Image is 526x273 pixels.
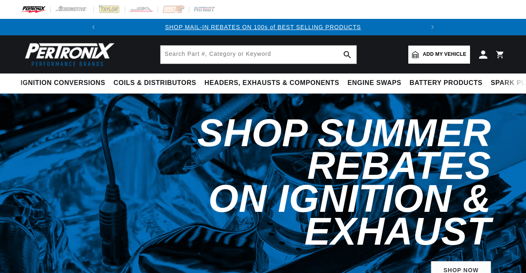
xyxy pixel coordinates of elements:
[423,50,466,58] span: Add my vehicle
[139,117,491,248] h2: Shop Summer Rebates on Ignition & Exhaust
[405,73,486,93] summary: Battery Products
[21,73,109,93] summary: Ignition Conversions
[205,79,339,87] span: Headers, Exhausts & Components
[102,23,425,32] div: 1 of 2
[85,19,102,35] button: Translation missing: en.sections.announcements.previous_announcement
[161,46,356,64] input: Search Part #, Category or Keyword
[424,19,441,35] button: Translation missing: en.sections.announcements.next_announcement
[343,73,405,93] summary: Engine Swaps
[21,40,115,69] img: Pertronix
[200,73,343,93] summary: Headers, Exhausts & Components
[21,79,105,87] span: Ignition Conversions
[347,79,401,87] span: Engine Swaps
[102,23,425,32] div: Announcement
[165,24,361,30] a: SHOP MAIL-IN REBATES ON 100s of BEST SELLING PRODUCTS
[109,73,200,93] summary: Coils & Distributors
[408,46,470,64] a: Add my vehicle
[410,79,482,87] span: Battery Products
[114,79,196,87] span: Coils & Distributors
[338,46,356,64] button: search button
